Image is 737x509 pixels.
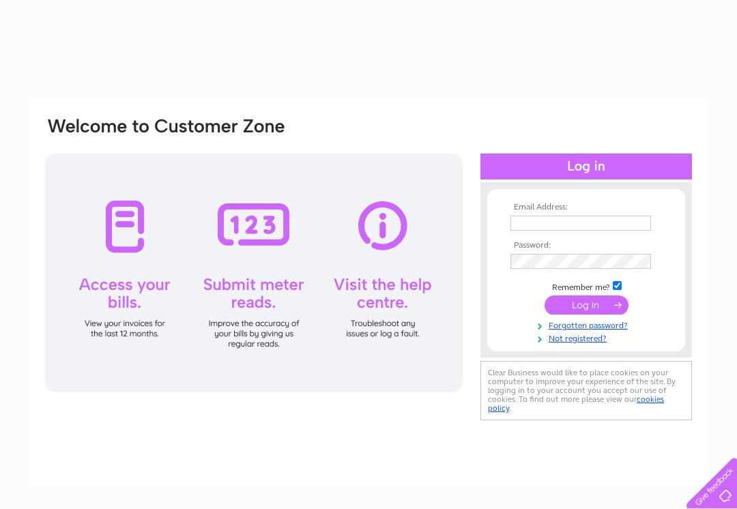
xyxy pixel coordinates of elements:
[480,361,692,420] div: Clear Business would like to place cookies on your computer to improve your experience of the sit...
[510,331,665,344] a: Not registered?
[507,241,665,250] th: Password:
[507,203,665,212] th: Email Address:
[488,394,664,413] a: cookies policy
[507,279,665,293] td: Remember me?
[545,295,628,315] input: Submit
[510,318,665,331] a: Forgotten password?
